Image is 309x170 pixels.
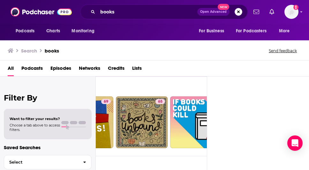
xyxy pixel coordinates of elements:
[194,25,232,37] button: open menu
[275,25,298,37] button: open menu
[132,63,142,76] a: Lists
[284,5,298,19] span: Logged in as AtriaBooks
[4,144,92,150] p: Saved Searches
[4,155,92,169] button: Select
[284,5,298,19] button: Show profile menu
[104,99,108,105] span: 69
[45,48,59,54] h3: books
[251,6,262,17] a: Show notifications dropdown
[155,99,165,104] a: 65
[293,5,298,10] svg: Add a profile image
[284,5,298,19] img: User Profile
[80,4,248,19] div: Search podcasts, credits, & more...
[11,25,43,37] button: open menu
[101,99,111,104] a: 69
[116,96,168,148] a: 65
[79,63,100,76] a: Networks
[67,25,102,37] button: open menu
[50,63,71,76] a: Episodes
[98,7,197,17] input: Search podcasts, credits, & more...
[199,27,224,36] span: For Business
[279,27,290,36] span: More
[72,27,94,36] span: Monitoring
[232,25,276,37] button: open menu
[267,6,277,17] a: Show notifications dropdown
[197,8,230,16] button: Open AdvancedNew
[108,63,124,76] a: Credits
[16,27,34,36] span: Podcasts
[10,117,60,121] span: Want to filter your results?
[10,123,60,132] span: Choose a tab above to access filters.
[21,48,37,54] h3: Search
[218,4,229,10] span: New
[200,10,227,13] span: Open Advanced
[267,48,299,53] button: Send feedback
[46,27,60,36] span: Charts
[287,135,303,151] div: Open Intercom Messenger
[4,93,92,102] h2: Filter By
[4,160,78,164] span: Select
[42,25,64,37] a: Charts
[158,99,162,105] span: 65
[11,6,72,18] img: Podchaser - Follow, Share and Rate Podcasts
[21,63,43,76] a: Podcasts
[8,63,14,76] a: All
[236,27,267,36] span: For Podcasters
